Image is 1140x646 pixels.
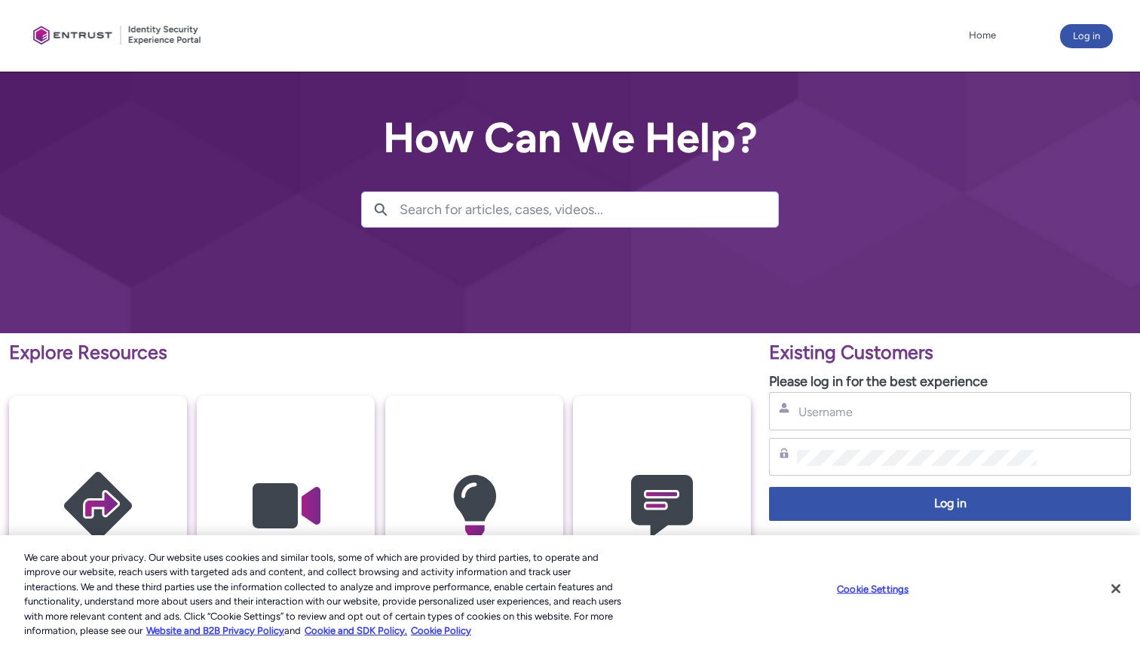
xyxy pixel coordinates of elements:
button: Cookie Settings [826,574,920,605]
img: Contact Support [590,425,734,587]
input: Username [797,404,1037,420]
p: Please log in for the best experience [769,372,1131,392]
input: Search for articles, cases, videos... [400,192,778,227]
a: Forgot Password [769,534,844,545]
button: Close [1099,572,1132,605]
a: Cookie and SDK Policy. [305,625,407,636]
button: Log in [1060,24,1113,48]
span: Log in [779,495,1121,513]
a: Cookie Policy [411,625,471,636]
a: Home [965,24,1000,47]
button: Search [362,192,400,227]
p: Existing Customers [769,338,1131,367]
h2: How Can We Help? [361,115,779,161]
p: Explore Resources [9,338,751,367]
a: More information about our cookie policy., opens in a new tab [146,625,284,636]
div: We care about your privacy. Our website uses cookies and similar tools, some of which are provide... [24,550,627,638]
img: Knowledge Articles [403,425,546,587]
button: Log in [769,487,1131,521]
img: Video Guides [214,425,357,587]
img: Getting Started [26,425,170,587]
